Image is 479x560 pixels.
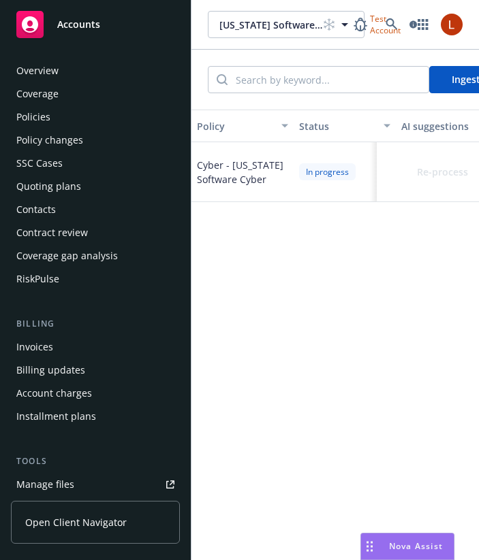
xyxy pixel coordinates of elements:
a: Invoices [11,336,180,358]
span: Open Client Navigator [25,515,127,529]
div: Drag to move [361,533,378,559]
div: AI suggestions [401,119,478,133]
div: Contract review [16,222,88,244]
a: RiskPulse [11,268,180,290]
div: RiskPulse [16,268,59,290]
a: Account charges [11,382,180,404]
a: Search [378,11,405,38]
a: Policies [11,106,180,128]
div: Billing [11,317,180,331]
div: Invoices [16,336,53,358]
button: Status [294,110,396,142]
span: [US_STATE] Software, Inc. [219,18,325,32]
div: Policy [197,119,273,133]
a: Contacts [11,199,180,220]
div: SSC Cases [16,152,63,174]
a: Accounts [11,5,180,44]
div: Manage files [16,474,74,495]
a: Policy changes [11,129,180,151]
div: Installment plans [16,406,96,427]
div: Account charges [16,382,92,404]
input: Search by keyword... [228,67,429,93]
div: Tools [11,455,180,468]
div: Policy changes [16,129,83,151]
span: Nova Assist [389,540,443,552]
a: Manage files [11,474,180,495]
div: Policies [16,106,50,128]
div: Billing updates [16,359,85,381]
div: Overview [16,60,59,82]
a: Billing updates [11,359,180,381]
div: Cyber - [US_STATE] Software Cyber [197,158,288,186]
button: [US_STATE] Software, Inc. [208,11,365,38]
div: Contacts [16,199,56,220]
a: Installment plans [11,406,180,427]
a: Quoting plans [11,176,180,197]
a: Overview [11,60,180,82]
span: Accounts [57,19,100,30]
a: Start snowing [315,11,343,38]
div: In progress [299,163,356,180]
a: Contract review [11,222,180,244]
img: photo [441,14,463,35]
a: SSC Cases [11,152,180,174]
button: Nova Assist [360,533,454,560]
a: Switch app [410,11,437,38]
div: Coverage [16,83,59,105]
div: Coverage gap analysis [16,245,118,267]
a: Report a Bug [347,11,374,38]
div: Quoting plans [16,176,81,197]
a: Coverage [11,83,180,105]
button: Policy [191,110,294,142]
svg: Search [217,74,228,85]
a: Coverage gap analysis [11,245,180,267]
div: Status [299,119,375,133]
